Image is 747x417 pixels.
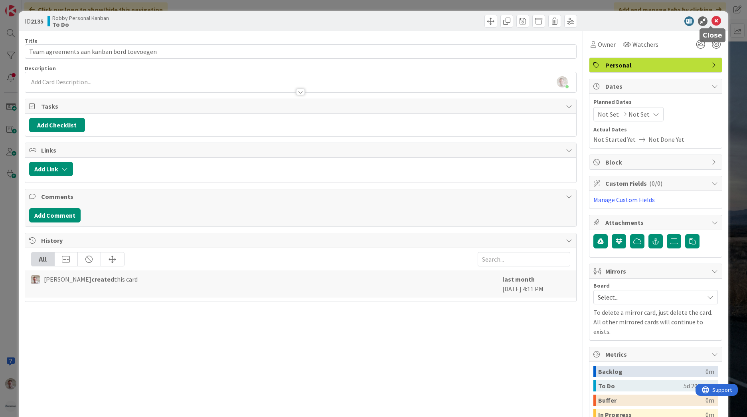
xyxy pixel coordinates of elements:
span: Block [605,157,707,167]
span: ( 0/0 ) [649,179,662,187]
p: To delete a mirror card, just delete the card. All other mirrored cards will continue to exists. [593,308,718,336]
span: Dates [605,81,707,91]
span: Not Started Yet [593,135,636,144]
a: Manage Custom Fields [593,196,655,204]
label: Title [25,37,38,44]
div: Buffer [598,395,705,406]
span: Not Set [598,109,619,119]
span: ID [25,16,43,26]
span: Support [17,1,36,11]
div: To Do [598,380,684,391]
span: Metrics [605,349,707,359]
span: Links [41,145,562,155]
span: Owner [598,40,616,49]
div: All [32,252,55,266]
button: Add Checklist [29,118,85,132]
input: Search... [478,252,570,266]
div: Backlog [598,366,705,377]
span: Description [25,65,56,72]
b: To Do [52,21,109,28]
span: Select... [598,292,700,303]
button: Add Comment [29,208,81,222]
img: e240dyeMCXgl8MSCC3KbjoRZrAa6nczt.jpg [557,76,568,87]
div: 0m [705,395,714,406]
span: Comments [41,192,562,201]
span: Planned Dates [593,98,718,106]
img: Rd [31,275,40,284]
span: History [41,236,562,245]
span: Robby Personal Kanban [52,15,109,21]
span: Tasks [41,101,562,111]
span: Personal [605,60,707,70]
b: 2135 [31,17,43,25]
div: 5d 20h 43m [684,380,714,391]
b: last month [502,275,535,283]
div: 0m [705,366,714,377]
button: Add Link [29,162,73,176]
div: [DATE] 4:11 PM [502,274,570,294]
span: Actual Dates [593,125,718,134]
span: [PERSON_NAME] this card [44,274,138,284]
h5: Close [703,32,722,39]
span: Watchers [632,40,658,49]
span: Not Done Yet [648,135,684,144]
span: Mirrors [605,266,707,276]
input: type card name here... [25,44,577,59]
span: Custom Fields [605,179,707,188]
span: Board [593,283,610,288]
span: Attachments [605,218,707,227]
span: Not Set [628,109,650,119]
b: created [91,275,114,283]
